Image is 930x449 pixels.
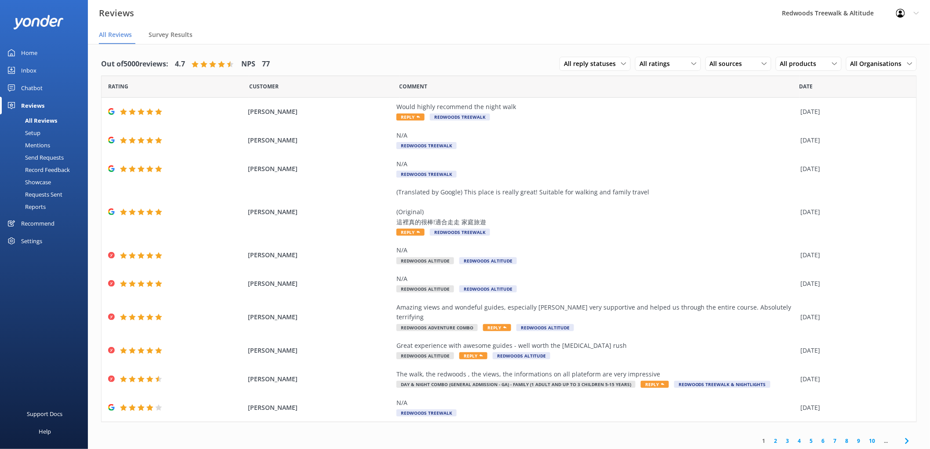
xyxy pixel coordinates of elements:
[108,82,128,91] span: Date
[396,341,796,350] div: Great experience with awesome guides - well worth the [MEDICAL_DATA] rush
[799,82,813,91] span: Date
[396,229,425,236] span: Reply
[21,44,37,62] div: Home
[248,403,392,412] span: [PERSON_NAME]
[564,59,621,69] span: All reply statuses
[641,381,669,388] span: Reply
[801,279,905,288] div: [DATE]
[829,437,841,445] a: 7
[396,369,796,379] div: The walk, the redwoods , the views, the informations on all plateform are very impressive
[801,164,905,174] div: [DATE]
[400,82,428,91] span: Question
[801,374,905,384] div: [DATE]
[396,409,457,416] span: Redwoods Treewalk
[241,58,255,70] h4: NPS
[674,381,770,388] span: Redwoods Treewalk & Nightlights
[13,15,64,29] img: yonder-white-logo.png
[5,188,62,201] div: Requests Sent
[5,139,50,151] div: Mentions
[5,188,88,201] a: Requests Sent
[880,437,893,445] span: ...
[817,437,829,445] a: 6
[770,437,782,445] a: 2
[801,107,905,117] div: [DATE]
[396,142,457,149] span: Redwoods Treewalk
[5,201,46,213] div: Reports
[396,257,454,264] span: Redwoods Altitude
[396,245,796,255] div: N/A
[5,176,51,188] div: Showcase
[396,324,478,331] span: Redwoods Adventure Combo
[248,374,392,384] span: [PERSON_NAME]
[21,215,54,232] div: Recommend
[782,437,794,445] a: 3
[865,437,880,445] a: 10
[841,437,853,445] a: 8
[801,207,905,217] div: [DATE]
[850,59,907,69] span: All Organisations
[806,437,817,445] a: 5
[5,127,88,139] a: Setup
[801,250,905,260] div: [DATE]
[21,232,42,250] div: Settings
[459,285,517,292] span: Redwoods Altitude
[430,229,490,236] span: Redwoods Treewalk
[801,346,905,355] div: [DATE]
[459,257,517,264] span: Redwoods Altitude
[459,352,487,359] span: Reply
[5,201,88,213] a: Reports
[27,405,63,423] div: Support Docs
[396,381,636,388] span: Day & Night Combo (General Admission - GA) - Family (1 Adult and up to 3 Children 5-15 years)
[396,352,454,359] span: Redwoods Altitude
[396,303,796,322] div: Amazing views and wondeful guides, especially [PERSON_NAME] very supportive and helped us through...
[175,58,185,70] h4: 4.7
[396,398,796,408] div: N/A
[99,30,132,39] span: All Reviews
[248,346,392,355] span: [PERSON_NAME]
[248,164,392,174] span: [PERSON_NAME]
[248,207,392,217] span: [PERSON_NAME]
[149,30,193,39] span: Survey Results
[639,59,675,69] span: All ratings
[39,423,51,440] div: Help
[248,135,392,145] span: [PERSON_NAME]
[483,324,511,331] span: Reply
[21,79,43,97] div: Chatbot
[5,114,88,127] a: All Reviews
[5,127,40,139] div: Setup
[758,437,770,445] a: 1
[21,97,44,114] div: Reviews
[396,171,457,178] span: Redwoods Treewalk
[801,135,905,145] div: [DATE]
[853,437,865,445] a: 9
[430,113,490,120] span: Redwoods Treewalk
[396,131,796,140] div: N/A
[248,279,392,288] span: [PERSON_NAME]
[516,324,574,331] span: Redwoods Altitude
[5,151,64,164] div: Send Requests
[99,6,134,20] h3: Reviews
[710,59,748,69] span: All sources
[396,113,425,120] span: Reply
[396,274,796,284] div: N/A
[5,164,88,176] a: Record Feedback
[794,437,806,445] a: 4
[21,62,36,79] div: Inbox
[248,107,392,117] span: [PERSON_NAME]
[396,159,796,169] div: N/A
[493,352,550,359] span: Redwoods Altitude
[5,164,70,176] div: Record Feedback
[396,187,796,227] div: (Translated by Google) This place is really great! Suitable for walking and family travel (Origin...
[262,58,270,70] h4: 77
[5,176,88,188] a: Showcase
[780,59,822,69] span: All products
[396,285,454,292] span: Redwoods Altitude
[5,114,57,127] div: All Reviews
[5,139,88,151] a: Mentions
[248,312,392,322] span: [PERSON_NAME]
[249,82,279,91] span: Date
[101,58,168,70] h4: Out of 5000 reviews:
[801,403,905,412] div: [DATE]
[396,102,796,112] div: Would highly recommend the night walk
[801,312,905,322] div: [DATE]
